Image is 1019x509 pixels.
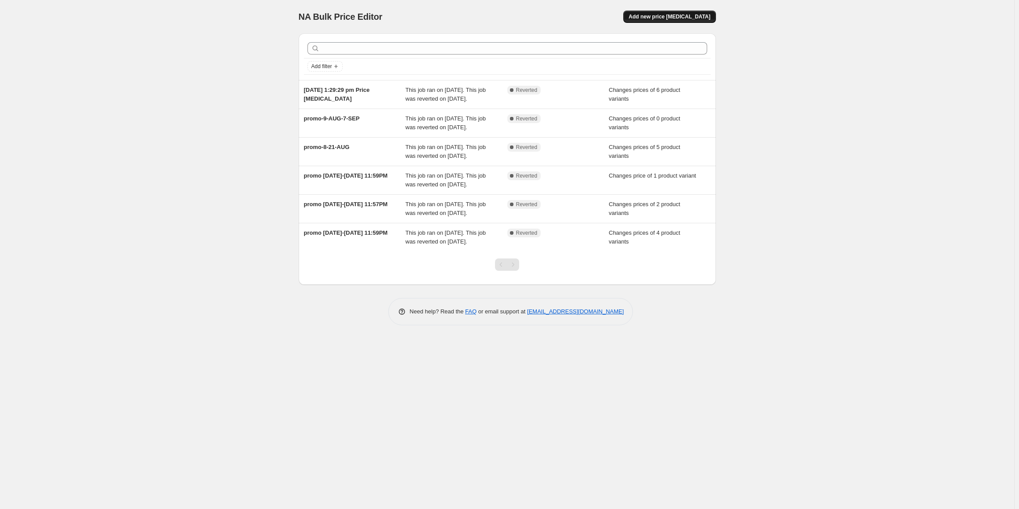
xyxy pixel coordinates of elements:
span: promo-9-AUG-7-SEP [304,115,360,122]
span: Reverted [516,144,538,151]
span: promo [DATE]-[DATE] 11:57PM [304,201,388,207]
span: promo [DATE]-[DATE] 11:59PM [304,172,388,179]
span: Changes prices of 2 product variants [609,201,680,216]
span: This job ran on [DATE]. This job was reverted on [DATE]. [405,201,486,216]
span: This job ran on [DATE]. This job was reverted on [DATE]. [405,172,486,188]
span: This job ran on [DATE]. This job was reverted on [DATE]. [405,229,486,245]
span: Changes prices of 4 product variants [609,229,680,245]
span: Reverted [516,201,538,208]
span: or email support at [477,308,527,315]
span: Need help? Read the [410,308,466,315]
span: Reverted [516,229,538,236]
span: Reverted [516,115,538,122]
span: Add new price [MEDICAL_DATA] [629,13,710,20]
span: Changes price of 1 product variant [609,172,696,179]
span: Reverted [516,87,538,94]
span: promo-8-21-AUG [304,144,350,150]
a: FAQ [465,308,477,315]
span: Add filter [311,63,332,70]
span: Changes prices of 6 product variants [609,87,680,102]
span: This job ran on [DATE]. This job was reverted on [DATE]. [405,144,486,159]
span: Reverted [516,172,538,179]
span: NA Bulk Price Editor [299,12,383,22]
a: [EMAIL_ADDRESS][DOMAIN_NAME] [527,308,624,315]
nav: Pagination [495,258,519,271]
span: This job ran on [DATE]. This job was reverted on [DATE]. [405,87,486,102]
span: [DATE] 1:29:29 pm Price [MEDICAL_DATA] [304,87,370,102]
button: Add new price [MEDICAL_DATA] [623,11,715,23]
span: Changes prices of 0 product variants [609,115,680,131]
span: Changes prices of 5 product variants [609,144,680,159]
span: This job ran on [DATE]. This job was reverted on [DATE]. [405,115,486,131]
span: promo [DATE]-[DATE] 11:59PM [304,229,388,236]
button: Add filter [307,61,343,72]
